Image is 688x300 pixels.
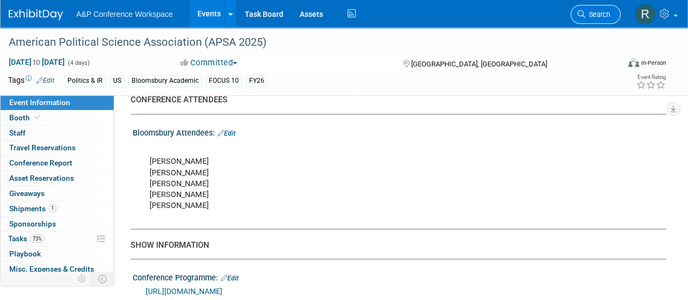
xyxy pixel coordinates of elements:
[9,174,74,182] span: Asset Reservations
[1,201,114,216] a: Shipments1
[131,94,658,106] div: CONFERENCE ATTENDEES
[8,75,54,87] td: Tags
[9,143,76,152] span: Travel Reservations
[128,75,202,87] div: Bloomsbury Academic
[1,140,114,155] a: Travel Reservations
[411,60,547,68] span: [GEOGRAPHIC_DATA], [GEOGRAPHIC_DATA]
[92,272,114,286] td: Toggle Event Tabs
[221,274,239,282] a: Edit
[133,270,666,284] div: Conference Programme:
[636,75,666,80] div: Event Rating
[67,59,90,66] span: (4 days)
[146,287,222,296] a: [URL][DOMAIN_NAME]
[9,158,72,167] span: Conference Report
[1,126,114,140] a: Staff
[9,98,70,107] span: Event Information
[8,57,65,67] span: [DATE] [DATE]
[9,189,45,198] span: Giveaways
[30,235,45,243] span: 73%
[131,240,658,251] div: SHOW INFORMATION
[32,58,42,66] span: to
[76,10,173,19] span: A&P Conference Workspace
[177,57,241,69] button: Committed
[570,57,666,73] div: Event Format
[9,219,56,228] span: Sponsorships
[9,204,57,213] span: Shipments
[9,265,94,273] span: Misc. Expenses & Credits
[206,75,242,87] div: FOCUS 10
[1,95,114,110] a: Event Information
[628,58,639,67] img: Format-Inperson.png
[9,9,63,20] img: ExhibitDay
[35,114,40,120] i: Booth reservation complete
[142,140,561,216] div: [PERSON_NAME] [PERSON_NAME] [PERSON_NAME] [PERSON_NAME] [PERSON_NAME]
[9,113,42,122] span: Booth
[64,75,106,87] div: Politics & IR
[48,204,57,212] span: 1
[641,59,666,67] div: In-Person
[218,130,235,137] a: Edit
[571,5,621,24] a: Search
[110,75,125,87] div: US
[1,111,114,125] a: Booth
[1,186,114,201] a: Giveaways
[9,128,26,137] span: Staff
[36,77,54,84] a: Edit
[8,234,45,243] span: Tasks
[1,247,114,261] a: Playbook
[246,75,268,87] div: FY26
[133,125,666,139] div: Bloomsbury Attendees:
[73,272,92,286] td: Personalize Event Tab Strip
[1,231,114,246] a: Tasks73%
[1,171,114,186] a: Asset Reservations
[9,249,41,258] span: Playbook
[1,262,114,277] a: Misc. Expenses & Credits
[1,217,114,231] a: Sponsorships
[5,33,610,52] div: American Political Science Association (APSA 2025)
[585,10,610,19] span: Search
[1,156,114,170] a: Conference Report
[635,4,655,25] img: Rachel Moore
